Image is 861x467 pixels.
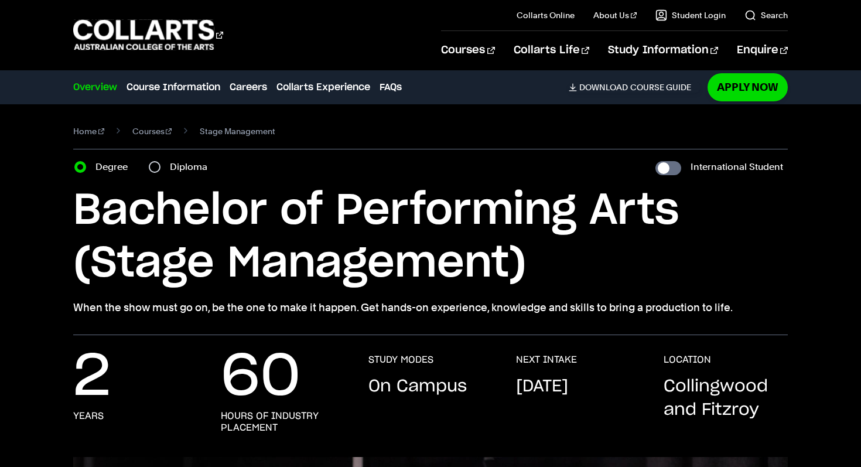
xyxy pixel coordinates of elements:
[569,82,701,93] a: DownloadCourse Guide
[517,9,575,21] a: Collarts Online
[516,375,568,398] p: [DATE]
[73,123,104,139] a: Home
[221,354,300,401] p: 60
[744,9,788,21] a: Search
[655,9,726,21] a: Student Login
[200,123,275,139] span: Stage Management
[132,123,172,139] a: Courses
[368,375,467,398] p: On Campus
[73,80,117,94] a: Overview
[127,80,220,94] a: Course Information
[95,159,135,175] label: Degree
[73,185,788,290] h1: Bachelor of Performing Arts (Stage Management)
[737,31,788,70] a: Enquire
[73,410,104,422] h3: years
[73,299,788,316] p: When the show must go on, be the one to make it happen. Get hands-on experience, knowledge and sk...
[664,375,788,422] p: Collingwood and Fitzroy
[221,410,345,434] h3: hours of industry placement
[608,31,718,70] a: Study Information
[170,159,214,175] label: Diploma
[380,80,402,94] a: FAQs
[441,31,494,70] a: Courses
[664,354,711,366] h3: LOCATION
[514,31,589,70] a: Collarts Life
[230,80,267,94] a: Careers
[73,18,223,52] div: Go to homepage
[516,354,577,366] h3: NEXT INTAKE
[593,9,637,21] a: About Us
[368,354,433,366] h3: STUDY MODES
[276,80,370,94] a: Collarts Experience
[691,159,783,175] label: International Student
[73,354,111,401] p: 2
[708,73,788,101] a: Apply Now
[579,82,628,93] span: Download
